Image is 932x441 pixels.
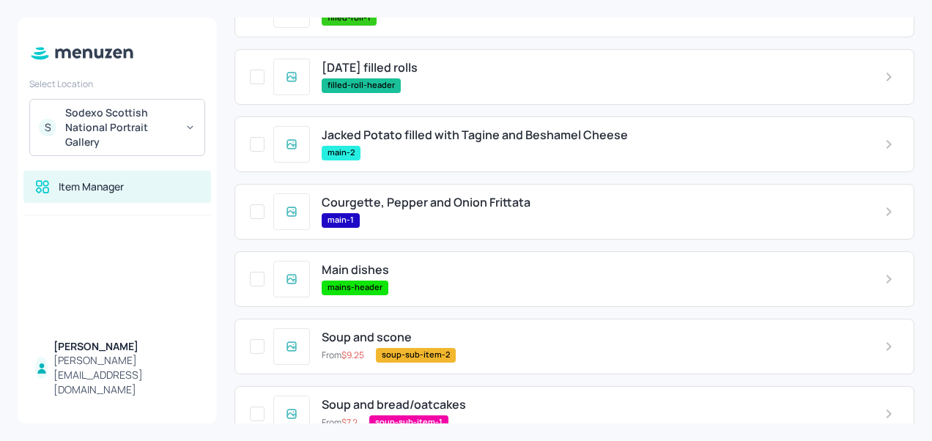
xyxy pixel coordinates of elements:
[341,416,358,429] span: $ 7.2
[376,349,456,361] span: soup-sub-item-2
[322,330,412,344] span: Soup and scone
[322,416,358,429] p: From
[322,214,360,226] span: main-1
[341,349,364,361] span: $ 9.25
[322,61,418,75] span: [DATE] filled rolls
[322,79,401,92] span: filled-roll-header
[322,349,364,362] p: From
[322,281,388,294] span: mains-header
[59,179,124,194] div: Item Manager
[53,339,199,354] div: [PERSON_NAME]
[39,119,56,136] div: S
[322,263,389,277] span: Main dishes
[322,398,466,412] span: Soup and bread/oatcakes
[369,416,448,429] span: soup-sub-item-1
[53,353,199,397] div: [PERSON_NAME][EMAIL_ADDRESS][DOMAIN_NAME]
[322,12,377,24] span: filled-roll-1
[29,78,205,90] div: Select Location
[322,196,530,210] span: Courgette, Pepper and Onion Frittata
[65,105,176,149] div: Sodexo Scottish National Portrait Gallery
[322,147,360,159] span: main-2
[322,128,628,142] span: Jacked Potato filled with Tagine and Beshamel Cheese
